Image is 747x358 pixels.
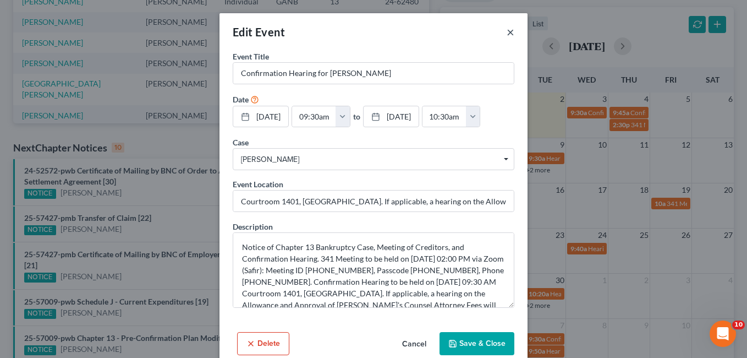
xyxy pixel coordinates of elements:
[237,332,289,355] button: Delete
[241,154,506,165] span: [PERSON_NAME]
[233,221,273,232] label: Description
[353,111,360,122] label: to
[233,148,514,170] span: Select box activate
[422,106,466,127] input: -- : --
[710,321,736,347] iframe: Intercom live chat
[233,63,514,84] input: Enter event name...
[393,333,435,355] button: Cancel
[233,25,285,39] span: Edit Event
[233,52,269,61] span: Event Title
[507,25,514,39] button: ×
[364,106,419,127] a: [DATE]
[732,321,745,329] span: 10
[233,106,288,127] a: [DATE]
[233,94,249,105] label: Date
[233,137,249,148] label: Case
[233,191,514,211] input: Enter location...
[233,178,283,190] label: Event Location
[292,106,336,127] input: -- : --
[440,332,514,355] button: Save & Close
